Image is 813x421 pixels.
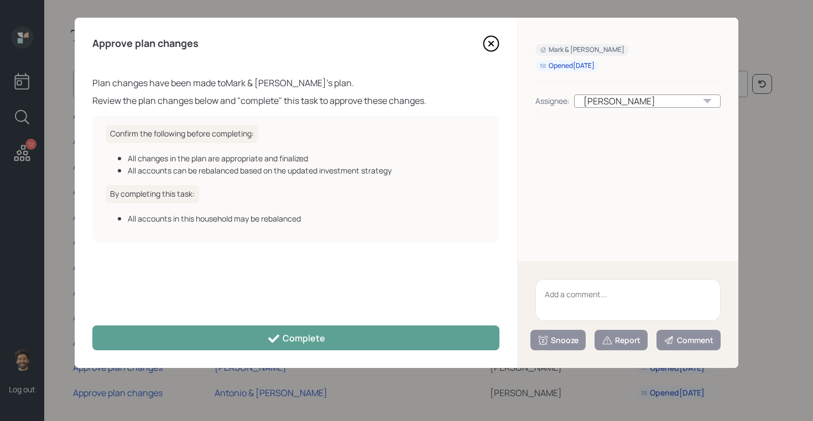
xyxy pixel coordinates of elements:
div: Snooze [538,335,579,346]
button: Comment [656,330,721,350]
div: Plan changes have been made to Mark & [PERSON_NAME] 's plan. [92,76,499,90]
div: Assignee: [535,95,570,107]
div: All accounts can be rebalanced based on the updated investment strategy [128,165,486,176]
button: Snooze [530,330,586,350]
div: Report [602,335,640,346]
h6: By completing this task: [106,185,199,203]
div: All accounts in this household may be rebalanced [128,213,486,224]
div: Opened [DATE] [540,61,595,71]
div: Comment [664,335,713,346]
h6: Confirm the following before completing: [106,125,258,143]
div: Review the plan changes below and "complete" this task to approve these changes. [92,94,499,107]
button: Complete [92,325,499,350]
h4: Approve plan changes [92,38,199,50]
div: Mark & [PERSON_NAME] [540,45,624,55]
div: [PERSON_NAME] [574,94,721,108]
div: All changes in the plan are appropriate and finalized [128,152,486,164]
div: Complete [267,332,325,345]
button: Report [595,330,648,350]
